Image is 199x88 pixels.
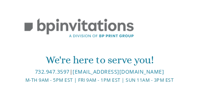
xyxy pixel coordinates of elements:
[16,53,183,67] div: We're here to serve you!
[35,68,70,75] a: 732.947.3597
[16,13,142,43] img: BP Invitation Loft
[73,68,164,75] a: [EMAIL_ADDRESS][DOMAIN_NAME]
[16,76,183,84] div: M-Th 9am - 5pm EST | Fri 9am - 1pm EST | Sun 11am - 3pm EST
[16,67,183,76] div: |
